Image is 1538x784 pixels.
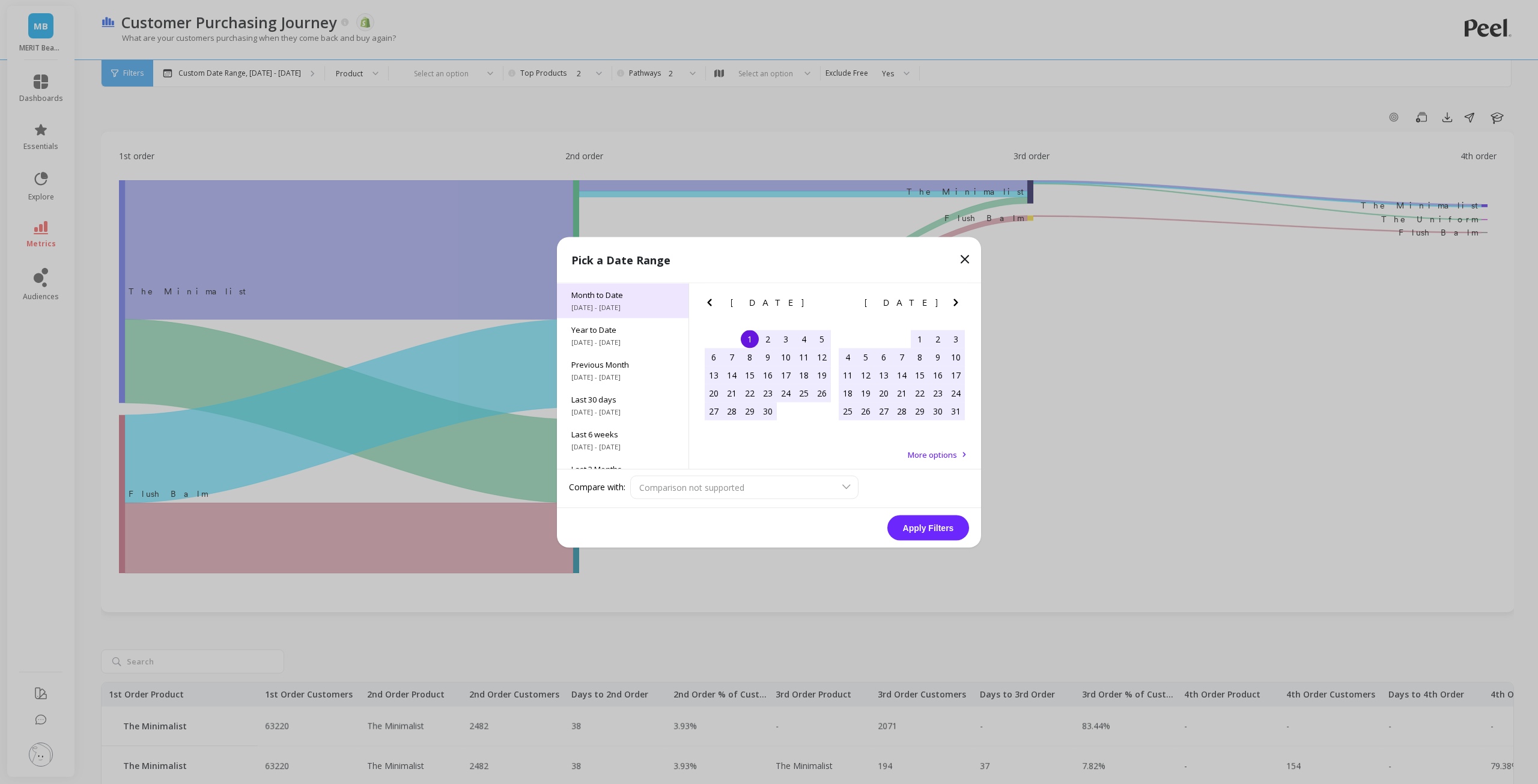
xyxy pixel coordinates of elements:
div: Choose Monday, April 14th, 2025 [723,366,741,384]
div: Choose Wednesday, May 7th, 2025 [893,348,911,366]
div: Choose Wednesday, May 14th, 2025 [893,366,911,384]
div: Choose Sunday, May 25th, 2025 [839,402,857,420]
span: Last 3 Months [571,463,674,474]
div: Choose Saturday, May 24th, 2025 [947,384,965,402]
div: Choose Monday, May 5th, 2025 [857,348,875,366]
span: [DATE] - [DATE] [571,407,674,416]
button: Next Month [815,295,834,314]
div: Choose Monday, May 12th, 2025 [857,366,875,384]
button: Next Month [949,295,968,314]
div: Choose Friday, May 23rd, 2025 [929,384,947,402]
span: [DATE] - [DATE] [571,372,674,381]
div: Choose Tuesday, April 1st, 2025 [741,330,759,348]
div: Choose Wednesday, May 28th, 2025 [893,402,911,420]
div: Choose Sunday, April 20th, 2025 [705,384,723,402]
div: Choose Friday, April 25th, 2025 [795,384,813,402]
div: Choose Friday, May 30th, 2025 [929,402,947,420]
button: Previous Month [836,295,856,314]
span: Last 30 days [571,394,674,404]
div: Choose Thursday, May 1st, 2025 [911,330,929,348]
div: Choose Wednesday, April 16th, 2025 [759,366,777,384]
div: Choose Monday, May 26th, 2025 [857,402,875,420]
div: Choose Tuesday, April 22nd, 2025 [741,384,759,402]
span: More options [908,449,957,460]
div: Choose Friday, April 4th, 2025 [795,330,813,348]
div: Choose Tuesday, May 20th, 2025 [875,384,893,402]
span: Year to Date [571,324,674,335]
div: month 2025-05 [839,330,965,420]
div: Choose Saturday, April 19th, 2025 [813,366,831,384]
div: Choose Sunday, May 4th, 2025 [839,348,857,366]
div: Choose Saturday, May 17th, 2025 [947,366,965,384]
div: Choose Thursday, May 8th, 2025 [911,348,929,366]
label: Compare with: [569,481,625,493]
div: Choose Saturday, April 26th, 2025 [813,384,831,402]
div: Choose Thursday, May 22nd, 2025 [911,384,929,402]
div: Choose Friday, May 2nd, 2025 [929,330,947,348]
span: [DATE] - [DATE] [571,442,674,451]
div: Choose Saturday, April 12th, 2025 [813,348,831,366]
div: Choose Sunday, April 13th, 2025 [705,366,723,384]
div: Choose Thursday, April 24th, 2025 [777,384,795,402]
span: [DATE] - [DATE] [571,302,674,312]
div: Choose Thursday, April 17th, 2025 [777,366,795,384]
div: Choose Wednesday, April 9th, 2025 [759,348,777,366]
div: Choose Tuesday, April 15th, 2025 [741,366,759,384]
div: Choose Saturday, April 5th, 2025 [813,330,831,348]
div: Choose Friday, May 9th, 2025 [929,348,947,366]
span: Last 6 weeks [571,428,674,439]
div: Choose Monday, April 21st, 2025 [723,384,741,402]
div: Choose Saturday, May 10th, 2025 [947,348,965,366]
span: [DATE] [731,297,806,307]
div: Choose Tuesday, April 8th, 2025 [741,348,759,366]
div: Choose Tuesday, May 13th, 2025 [875,366,893,384]
p: Pick a Date Range [571,251,670,268]
div: Choose Tuesday, May 27th, 2025 [875,402,893,420]
div: Choose Thursday, April 10th, 2025 [777,348,795,366]
div: Choose Tuesday, April 29th, 2025 [741,402,759,420]
div: Choose Friday, April 18th, 2025 [795,366,813,384]
div: Choose Wednesday, April 30th, 2025 [759,402,777,420]
div: Choose Sunday, April 6th, 2025 [705,348,723,366]
button: Previous Month [702,295,722,314]
span: [DATE] [865,297,940,307]
button: Apply Filters [887,515,969,540]
div: Choose Monday, May 19th, 2025 [857,384,875,402]
div: Choose Thursday, May 15th, 2025 [911,366,929,384]
div: Choose Sunday, April 27th, 2025 [705,402,723,420]
div: Choose Sunday, May 11th, 2025 [839,366,857,384]
span: Month to Date [571,289,674,300]
div: Choose Thursday, April 3rd, 2025 [777,330,795,348]
div: Choose Thursday, May 29th, 2025 [911,402,929,420]
div: Choose Monday, April 7th, 2025 [723,348,741,366]
div: Choose Friday, April 11th, 2025 [795,348,813,366]
span: [DATE] - [DATE] [571,337,674,347]
div: Choose Monday, April 28th, 2025 [723,402,741,420]
div: Choose Friday, May 16th, 2025 [929,366,947,384]
span: Previous Month [571,359,674,369]
div: Choose Wednesday, May 21st, 2025 [893,384,911,402]
div: Choose Tuesday, May 6th, 2025 [875,348,893,366]
div: Choose Wednesday, April 23rd, 2025 [759,384,777,402]
div: Choose Saturday, May 31st, 2025 [947,402,965,420]
div: Choose Saturday, May 3rd, 2025 [947,330,965,348]
div: Choose Sunday, May 18th, 2025 [839,384,857,402]
div: Choose Wednesday, April 2nd, 2025 [759,330,777,348]
div: month 2025-04 [705,330,831,420]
